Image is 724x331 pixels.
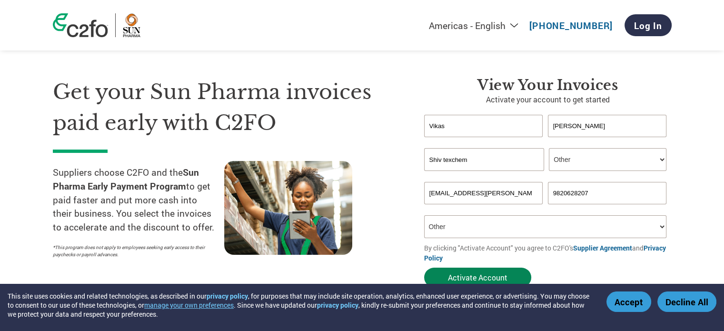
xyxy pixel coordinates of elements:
[144,301,234,310] button: manage your own preferences
[424,243,666,262] a: Privacy Policy
[424,115,543,137] input: First Name*
[53,166,224,234] p: Suppliers choose C2FO and the to get paid faster and put more cash into their business. You selec...
[548,205,667,211] div: Inavlid Phone Number
[53,166,199,192] strong: Sun Pharma Early Payment Program
[606,291,651,312] button: Accept
[548,115,667,137] input: Last Name*
[424,268,531,287] button: Activate Account
[424,77,672,94] h3: View Your Invoices
[529,20,613,31] a: [PHONE_NUMBER]
[424,94,672,105] p: Activate your account to get started
[657,291,716,312] button: Decline All
[53,244,215,258] p: *This program does not apply to employees seeking early access to their paychecks or payroll adva...
[424,182,543,204] input: Invalid Email format
[424,205,543,211] div: Inavlid Email Address
[424,148,544,171] input: Your company name*
[53,77,396,138] h1: Get your Sun Pharma invoices paid early with C2FO
[8,291,593,319] div: This site uses cookies and related technologies, as described in our , for purposes that may incl...
[317,301,358,310] a: privacy policy
[424,172,667,178] div: Invalid company name or company name is too long
[548,182,667,204] input: Phone*
[424,138,543,144] div: Invalid first name or first name is too long
[573,243,632,252] a: Supplier Agreement
[123,13,140,37] img: Sun Pharma
[548,138,667,144] div: Invalid last name or last name is too long
[224,161,352,255] img: supply chain worker
[53,13,108,37] img: c2fo logo
[207,291,248,301] a: privacy policy
[625,14,672,36] a: Log In
[549,148,666,171] select: Title/Role
[424,243,672,263] p: By clicking "Activate Account" you agree to C2FO's and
